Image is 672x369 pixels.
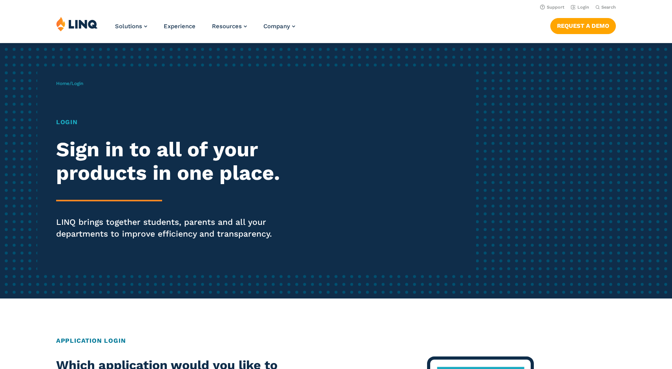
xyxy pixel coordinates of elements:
[571,5,589,10] a: Login
[56,16,98,31] img: LINQ | K‑12 Software
[263,23,295,30] a: Company
[115,23,147,30] a: Solutions
[212,23,247,30] a: Resources
[212,23,242,30] span: Resources
[56,216,315,240] p: LINQ brings together students, parents and all your departments to improve efficiency and transpa...
[164,23,195,30] a: Experience
[56,81,69,86] a: Home
[56,138,315,185] h2: Sign in to all of your products in one place.
[550,16,616,34] nav: Button Navigation
[550,18,616,34] a: Request a Demo
[601,5,616,10] span: Search
[540,5,564,10] a: Support
[56,118,315,127] h1: Login
[115,23,142,30] span: Solutions
[56,81,83,86] span: /
[71,81,83,86] span: Login
[595,4,616,10] button: Open Search Bar
[263,23,290,30] span: Company
[115,16,295,42] nav: Primary Navigation
[56,336,616,345] h2: Application Login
